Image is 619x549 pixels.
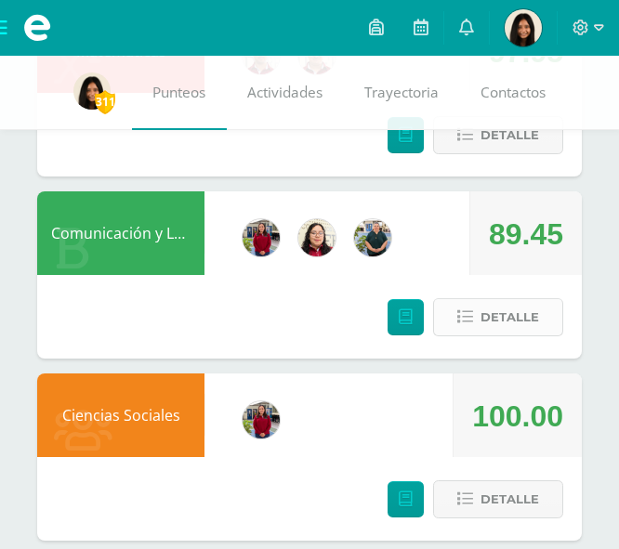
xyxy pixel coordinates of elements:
a: Trayectoria [344,56,460,130]
div: Comunicación y Lenguaje [37,191,204,275]
a: Punteos [132,56,227,130]
div: 89.45 [489,192,563,276]
span: Detalle [481,300,539,334]
img: d3b263647c2d686994e508e2c9b90e59.png [354,219,391,256]
img: b3a8aefbe2e94f7df0e575cc79ce3014.png [73,72,111,110]
img: e1f0730b59be0d440f55fb027c9eff26.png [243,219,280,256]
img: e1f0730b59be0d440f55fb027c9eff26.png [243,401,280,438]
img: c6b4b3f06f981deac34ce0a071b61492.png [298,219,336,256]
img: b3a8aefbe2e94f7df0e575cc79ce3014.png [505,9,542,46]
span: Detalle [481,482,539,516]
span: Contactos [481,83,546,102]
div: Ciencias Sociales [37,373,204,457]
span: Actividades [247,83,323,102]
span: Detalle [481,118,539,152]
button: Detalle [433,298,563,336]
a: Contactos [460,56,567,130]
button: Detalle [433,480,563,518]
span: 311 [95,90,115,113]
span: Trayectoria [364,83,439,102]
span: Punteos [152,83,205,102]
button: Detalle [433,116,563,154]
a: Actividades [227,56,344,130]
div: 100.00 [472,374,563,458]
